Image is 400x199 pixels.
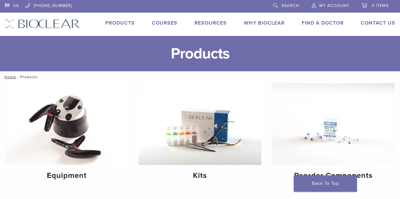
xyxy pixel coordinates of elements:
a: Contact Us [361,20,395,26]
a: Equipment [5,83,128,185]
a: Back To Top [294,175,357,192]
img: Reorder Components [272,83,395,165]
img: Equipment [5,83,128,165]
span: 0 items [372,3,389,8]
a: Why Bioclear [244,20,285,26]
img: Bioclear [5,19,80,28]
a: Products [105,20,135,26]
a: Kits [138,83,262,185]
h4: Kits [144,170,257,181]
a: Reorder Components [272,83,395,185]
a: Find A Doctor [302,20,344,26]
a: Home [3,75,16,79]
span: My Account [319,3,349,8]
span: / [16,75,20,79]
img: Kits [138,83,262,165]
h4: Reorder Components [277,170,390,181]
h4: Equipment [10,170,123,181]
a: Courses [152,20,177,26]
a: Resources [194,20,227,26]
span: Search [281,3,299,8]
